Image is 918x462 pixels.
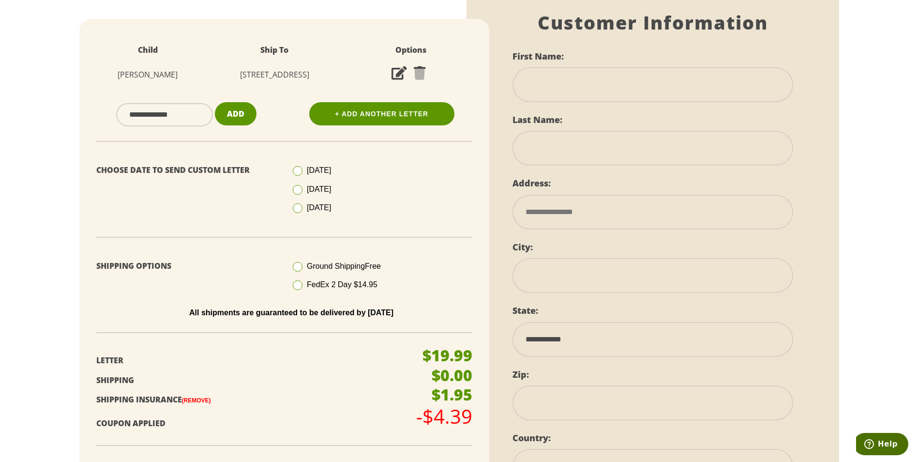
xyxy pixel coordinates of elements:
[512,50,564,62] label: First Name:
[512,241,533,253] label: City:
[215,102,256,126] button: Add
[512,114,562,125] label: Last Name:
[307,280,377,289] span: FedEx 2 Day $14.95
[89,38,207,62] th: Child
[309,102,454,125] a: + Add Another Letter
[856,433,908,457] iframe: Opens a widget where you can find more information
[307,203,331,212] span: [DATE]
[365,262,381,270] span: Free
[512,432,551,444] label: Country:
[96,259,277,273] p: Shipping Options
[343,38,480,62] th: Options
[89,62,207,88] td: [PERSON_NAME]
[96,373,407,387] p: Shipping
[432,387,472,402] p: $1.95
[96,354,407,368] p: Letter
[307,185,331,193] span: [DATE]
[307,262,381,270] span: Ground Shipping
[432,368,472,383] p: $0.00
[207,62,343,88] td: [STREET_ADDRESS]
[96,163,277,177] p: Choose Date To Send Custom Letter
[207,38,343,62] th: Ship To
[96,393,407,407] p: Shipping Insurance
[182,397,211,404] a: (Remove)
[512,177,551,189] label: Address:
[512,369,529,380] label: Zip:
[96,416,407,431] p: Coupon Applied
[416,407,472,426] p: -$4.39
[104,308,480,317] p: All shipments are guaranteed to be delivered by [DATE]
[512,305,538,316] label: State:
[307,166,331,174] span: [DATE]
[227,108,244,119] span: Add
[422,348,472,363] p: $19.99
[512,12,793,34] h1: Customer Information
